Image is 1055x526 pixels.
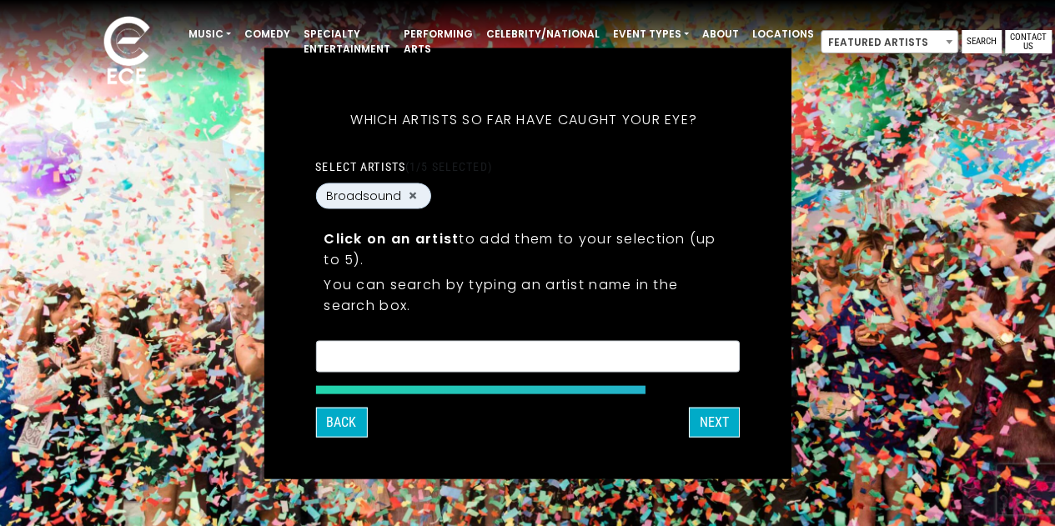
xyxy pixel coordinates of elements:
[480,20,606,48] a: Celebrity/National
[689,407,740,437] button: Next
[315,89,732,149] h5: Which artists so far have caught your eye?
[406,188,419,203] button: Remove Broadsound
[324,273,731,315] p: You can search by typing an artist name in the search box.
[405,159,492,173] span: (1/5 selected)
[324,228,459,248] strong: Click on an artist
[1005,30,1052,53] a: Contact Us
[326,187,401,204] span: Broadsound
[746,20,821,48] a: Locations
[297,20,397,63] a: Specialty Entertainment
[315,407,367,437] button: Back
[821,31,957,54] span: Featured Artists
[606,20,696,48] a: Event Types
[324,228,731,269] p: to add them to your selection (up to 5).
[821,30,958,53] span: Featured Artists
[397,20,480,63] a: Performing Arts
[85,12,168,93] img: ece_new_logo_whitev2-1.png
[696,20,746,48] a: About
[326,351,729,366] textarea: Search
[315,158,491,173] label: Select artists
[182,20,238,48] a: Music
[962,30,1002,53] a: Search
[238,20,297,48] a: Comedy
